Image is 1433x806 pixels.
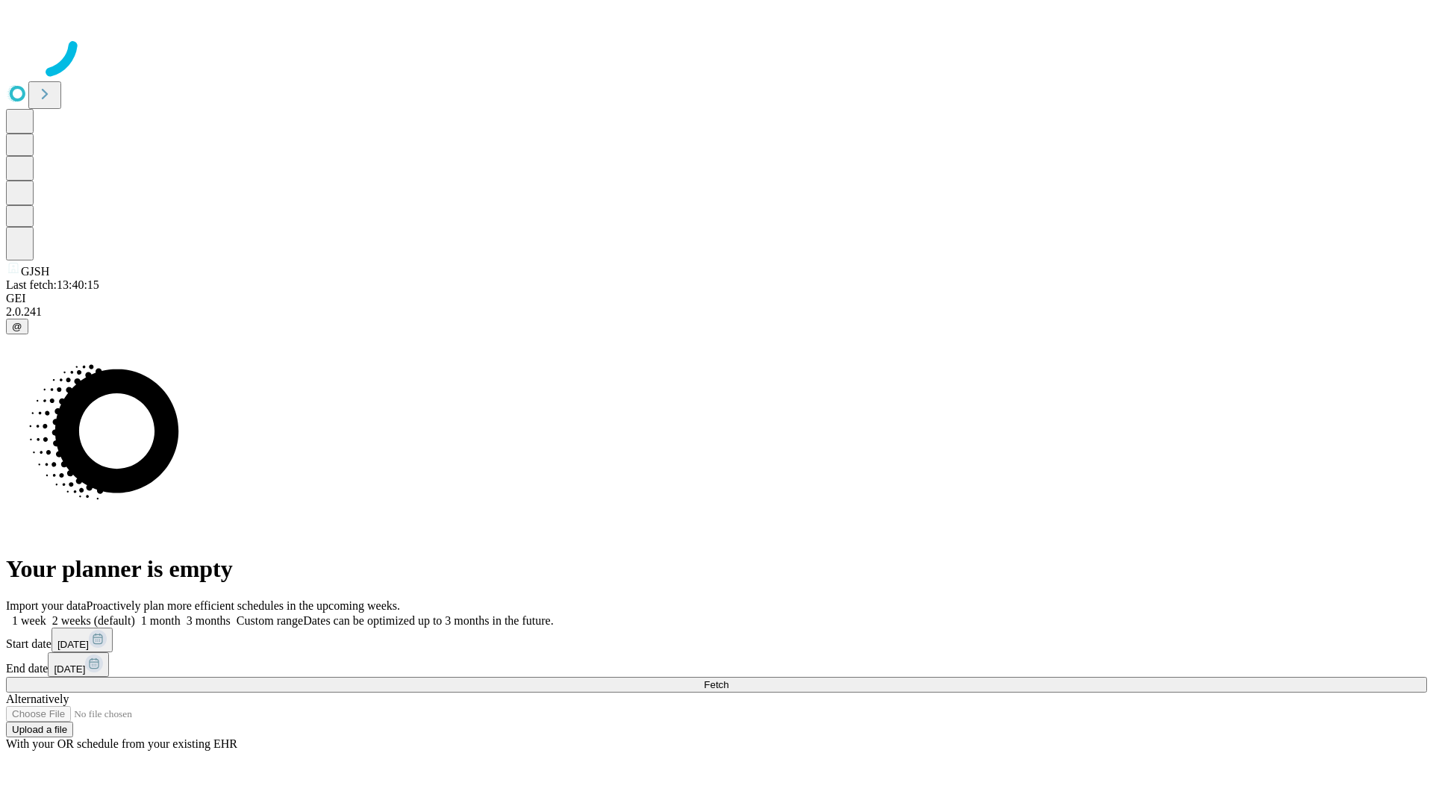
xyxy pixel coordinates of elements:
[21,265,49,278] span: GJSH
[51,628,113,652] button: [DATE]
[6,737,237,750] span: With your OR schedule from your existing EHR
[48,652,109,677] button: [DATE]
[12,321,22,332] span: @
[6,722,73,737] button: Upload a file
[6,305,1427,319] div: 2.0.241
[303,614,553,627] span: Dates can be optimized up to 3 months in the future.
[87,599,400,612] span: Proactively plan more efficient schedules in the upcoming weeks.
[6,693,69,705] span: Alternatively
[6,599,87,612] span: Import your data
[6,292,1427,305] div: GEI
[6,628,1427,652] div: Start date
[12,614,46,627] span: 1 week
[187,614,231,627] span: 3 months
[6,677,1427,693] button: Fetch
[237,614,303,627] span: Custom range
[57,639,89,650] span: [DATE]
[6,319,28,334] button: @
[54,663,85,675] span: [DATE]
[52,614,135,627] span: 2 weeks (default)
[6,652,1427,677] div: End date
[6,555,1427,583] h1: Your planner is empty
[141,614,181,627] span: 1 month
[704,679,728,690] span: Fetch
[6,278,99,291] span: Last fetch: 13:40:15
